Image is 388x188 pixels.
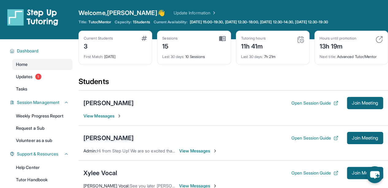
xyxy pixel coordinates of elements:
[291,135,338,141] button: Open Session Guide
[88,20,111,25] span: Tutor/Mentor
[162,51,225,59] div: 10 Sessions
[83,134,134,142] div: [PERSON_NAME]
[17,48,39,54] span: Dashboard
[14,151,69,157] button: Support & Resources
[352,136,378,140] span: Join Meeting
[7,9,58,26] img: logo
[12,174,72,185] a: Tutor Handbook
[189,20,329,25] a: [DATE] 15:00-19:30, [DATE] 12:30-18:00, [DATE] 12:30-14:30, [DATE] 12:30-19:30
[17,99,60,106] span: Session Management
[84,54,103,59] span: First Match :
[213,148,217,153] img: Chevron-Right
[83,113,122,119] span: View Messages
[16,86,27,92] span: Tasks
[179,148,217,154] span: View Messages
[320,36,356,41] div: Hours until promotion
[162,41,178,51] div: 15
[12,110,72,121] a: Weekly Progress Report
[83,99,134,107] div: [PERSON_NAME]
[366,166,383,183] button: chat-button
[174,10,217,16] a: Update Information
[141,36,147,41] img: card
[219,36,226,41] img: card
[241,41,266,51] div: 11h 41m
[83,169,117,177] div: Xylee Vocal
[79,20,87,25] span: Title:
[12,162,72,173] a: Help Center
[347,132,383,144] button: Join Meeting
[162,36,178,41] div: Sessions
[79,77,388,90] div: Students
[83,148,97,153] span: Admin :
[291,170,338,176] button: Open Session Guide
[117,113,122,118] img: Chevron-Right
[12,71,72,82] a: Updates1
[297,36,304,43] img: card
[291,100,338,106] button: Open Session Guide
[84,41,113,51] div: 3
[352,101,378,105] span: Join Meeting
[352,171,378,175] span: Join Meeting
[35,74,41,80] span: 1
[347,167,383,179] button: Join Meeting
[14,99,69,106] button: Session Management
[16,61,28,67] span: Home
[133,20,150,25] span: 1 Students
[347,97,383,109] button: Join Meeting
[320,54,336,59] span: Next title :
[17,151,58,157] span: Support & Resources
[12,59,72,70] a: Home
[320,51,383,59] div: Advanced Tutor/Mentor
[12,135,72,146] a: Volunteer as a sub
[16,74,33,80] span: Updates
[14,48,69,54] button: Dashboard
[320,41,356,51] div: 13h 19m
[162,54,184,59] span: Last 30 days :
[190,20,328,25] span: [DATE] 15:00-19:30, [DATE] 12:30-18:00, [DATE] 12:30-14:30, [DATE] 12:30-19:30
[375,36,383,43] img: card
[84,36,113,41] div: Current Students
[12,123,72,134] a: Request a Sub
[79,9,165,17] span: Welcome, [PERSON_NAME] 👋
[154,20,187,25] span: Current Availability:
[12,83,72,94] a: Tasks
[241,51,304,59] div: 7h 21m
[115,20,132,25] span: Capacity:
[84,51,147,59] div: [DATE]
[241,54,263,59] span: Last 30 days :
[241,36,266,41] div: Tutoring hours
[210,10,217,16] img: Chevron Right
